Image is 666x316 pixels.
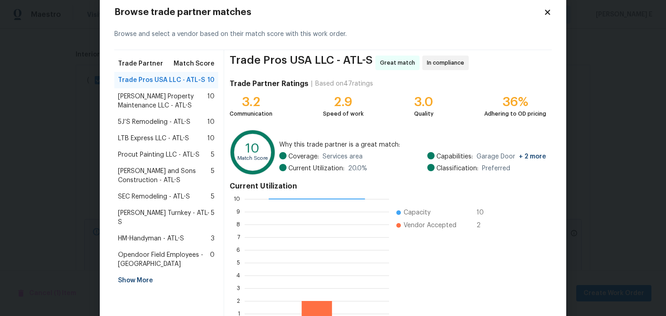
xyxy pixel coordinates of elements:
div: 2.9 [323,97,364,107]
span: 10 [207,76,215,85]
span: Trade Pros USA LLC - ATL-S [230,56,373,70]
span: 3 [211,234,215,243]
div: Communication [230,109,272,118]
span: Trade Pros USA LLC - ATL-S [118,76,205,85]
span: [PERSON_NAME] and Sons Construction - ATL-S [118,167,211,185]
span: 0 [210,250,215,269]
div: 3.0 [414,97,434,107]
div: | [308,79,315,88]
text: 5 [237,260,240,265]
text: 10 [234,196,240,202]
div: Adhering to OD pricing [484,109,546,118]
span: [PERSON_NAME] Turnkey - ATL-S [118,209,211,227]
text: Match Score [237,156,268,161]
text: 4 [236,273,240,278]
span: Trade Partner [118,59,163,68]
h4: Trade Partner Ratings [230,79,308,88]
span: Garage Door [476,152,546,161]
div: 3.2 [230,97,272,107]
span: 10 [476,208,491,217]
span: 5 [211,167,215,185]
span: Current Utilization: [288,164,344,173]
span: HM-Handyman - ATL-S [118,234,184,243]
span: Capabilities: [436,152,473,161]
span: 2 [476,221,491,230]
div: Based on 47 ratings [315,79,373,88]
span: 10 [207,117,215,127]
text: 2 [237,298,240,304]
span: 5 [211,209,215,227]
text: 10 [246,142,260,155]
span: SEC Remodeling - ATL-S [118,192,190,201]
span: 10 [207,134,215,143]
span: Classification: [436,164,478,173]
div: Browse and select a vendor based on their match score with this work order. [114,19,552,50]
span: LTB Express LLC - ATL-S [118,134,189,143]
div: Quality [414,109,434,118]
h2: Browse trade partner matches [114,8,543,17]
span: Vendor Accepted [404,221,456,230]
span: 5 [211,192,215,201]
text: 3 [237,285,240,291]
span: 5 [211,150,215,159]
div: Show More [114,272,218,289]
span: Procut Painting LLC - ATL-S [118,150,200,159]
div: Speed of work [323,109,364,118]
span: Preferred [482,164,510,173]
span: Match Score [174,59,215,68]
text: 9 [236,209,240,214]
text: 6 [236,247,240,253]
span: Services area [323,152,363,161]
text: 7 [237,234,240,240]
span: + 2 more [519,153,546,160]
span: Capacity [404,208,430,217]
span: 20.0 % [348,164,367,173]
span: Why this trade partner is a great match: [279,140,546,149]
span: Coverage: [288,152,319,161]
span: Great match [380,58,419,67]
span: In compliance [427,58,468,67]
span: 10 [207,92,215,110]
span: 5J’S Remodeling - ATL-S [118,117,190,127]
h4: Current Utilization [230,182,546,191]
span: [PERSON_NAME] Property Maintenance LLC - ATL-S [118,92,207,110]
span: Opendoor Field Employees - [GEOGRAPHIC_DATA] [118,250,210,269]
text: 8 [236,222,240,227]
div: 36% [484,97,546,107]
